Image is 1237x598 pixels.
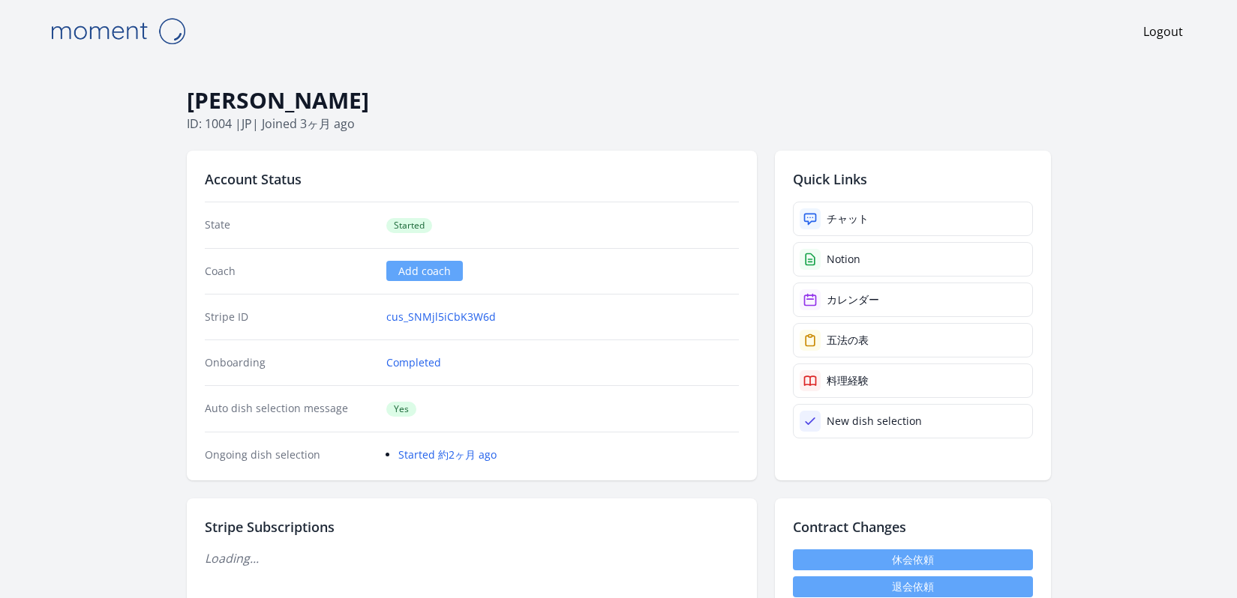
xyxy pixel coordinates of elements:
dt: Auto dish selection message [205,401,375,417]
a: 五法の表 [793,323,1033,357]
div: 五法の表 [827,333,869,348]
a: チャット [793,202,1033,236]
dt: Coach [205,264,375,279]
h2: Contract Changes [793,516,1033,537]
a: Add coach [386,261,463,281]
dt: State [205,217,375,233]
h1: [PERSON_NAME] [187,86,1051,115]
dt: Onboarding [205,355,375,370]
button: 退会依頼 [793,576,1033,597]
span: Yes [386,402,416,417]
h2: Stripe Subscriptions [205,516,739,537]
p: Loading... [205,549,739,567]
dt: Ongoing dish selection [205,447,375,462]
div: 料理経験 [827,373,869,388]
a: カレンダー [793,283,1033,317]
div: Notion [827,252,860,267]
a: Notion [793,242,1033,277]
a: New dish selection [793,404,1033,438]
a: 料理経験 [793,363,1033,398]
a: 休会依頼 [793,549,1033,570]
div: チャット [827,211,869,226]
a: Logout [1143,22,1183,40]
span: jp [242,115,252,132]
img: Moment [43,12,193,50]
div: カレンダー [827,292,879,307]
a: cus_SNMjl5iCbK3W6d [386,309,496,324]
span: Started [386,218,432,233]
a: Completed [386,355,441,370]
a: Started 約2ヶ月 ago [398,447,497,462]
div: New dish selection [827,414,922,429]
dt: Stripe ID [205,309,375,324]
h2: Account Status [205,169,739,190]
h2: Quick Links [793,169,1033,190]
p: ID: 1004 | | Joined 3ヶ月 ago [187,115,1051,133]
